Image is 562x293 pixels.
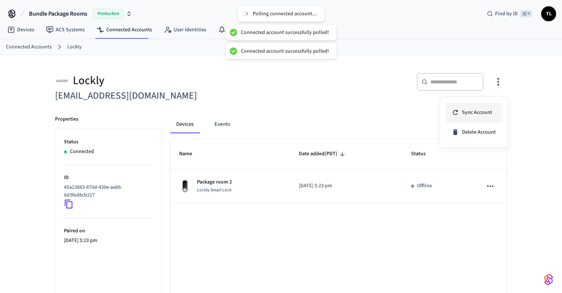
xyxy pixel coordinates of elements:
div: Polling connected account... [253,10,317,17]
span: Delete Account [462,128,496,136]
div: Connected account successfully polled! [241,48,329,54]
div: Connected account successfully polled! [241,29,329,36]
span: Sync Account [462,109,492,116]
img: SeamLogoGradient.69752ec5.svg [544,274,553,286]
